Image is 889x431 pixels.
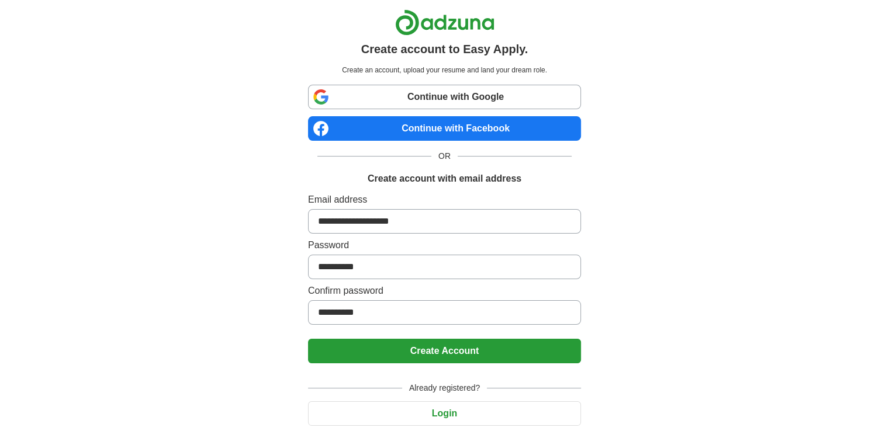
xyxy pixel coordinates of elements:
p: Create an account, upload your resume and land your dream role. [310,65,579,75]
h1: Create account with email address [368,172,521,186]
a: Login [308,408,581,418]
button: Create Account [308,339,581,363]
label: Email address [308,193,581,207]
span: Already registered? [402,382,487,394]
label: Confirm password [308,284,581,298]
h1: Create account to Easy Apply. [361,40,528,58]
span: OR [431,150,458,162]
button: Login [308,401,581,426]
a: Continue with Facebook [308,116,581,141]
label: Password [308,238,581,252]
a: Continue with Google [308,85,581,109]
img: Adzuna logo [395,9,494,36]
